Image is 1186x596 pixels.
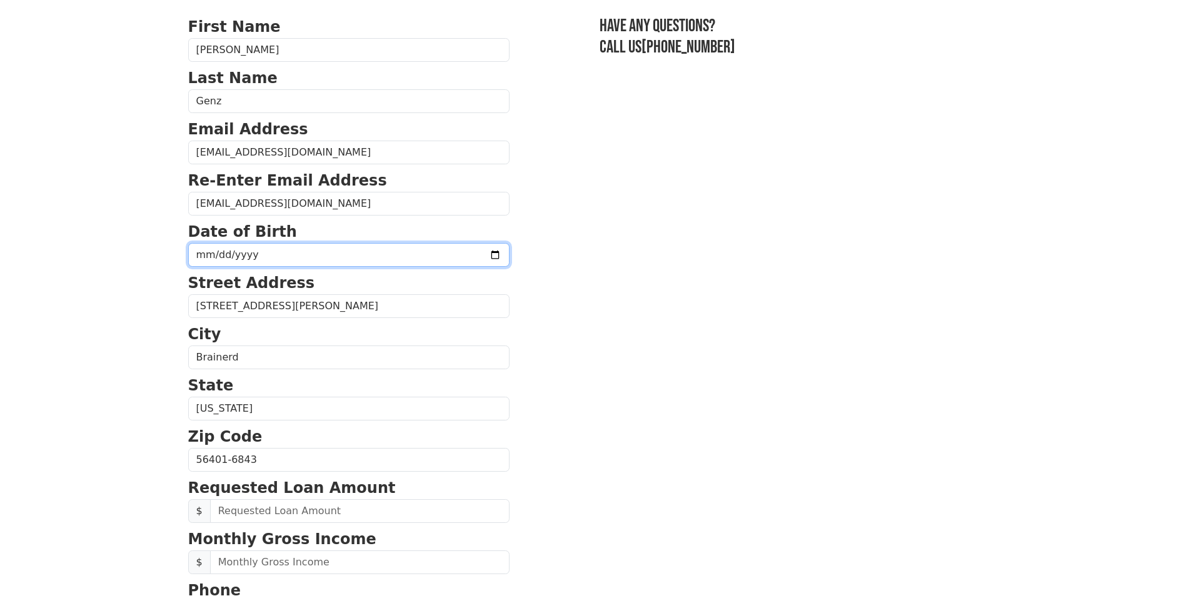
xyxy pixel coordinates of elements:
[188,38,510,62] input: First Name
[188,141,510,164] input: Email Address
[188,377,234,394] strong: State
[641,37,735,57] a: [PHONE_NUMBER]
[188,294,510,318] input: Street Address
[188,192,510,216] input: Re-Enter Email Address
[188,428,263,445] strong: Zip Code
[188,499,211,523] span: $
[188,69,278,87] strong: Last Name
[600,37,998,58] h3: Call us
[188,345,510,369] input: City
[210,550,510,574] input: Monthly Gross Income
[210,499,510,523] input: Requested Loan Amount
[188,528,510,550] p: Monthly Gross Income
[188,479,396,497] strong: Requested Loan Amount
[188,172,387,189] strong: Re-Enter Email Address
[188,448,510,472] input: Zip Code
[188,121,308,138] strong: Email Address
[188,274,315,292] strong: Street Address
[188,550,211,574] span: $
[188,325,221,343] strong: City
[188,89,510,113] input: Last Name
[188,223,297,241] strong: Date of Birth
[188,18,281,36] strong: First Name
[600,16,998,37] h3: Have any questions?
